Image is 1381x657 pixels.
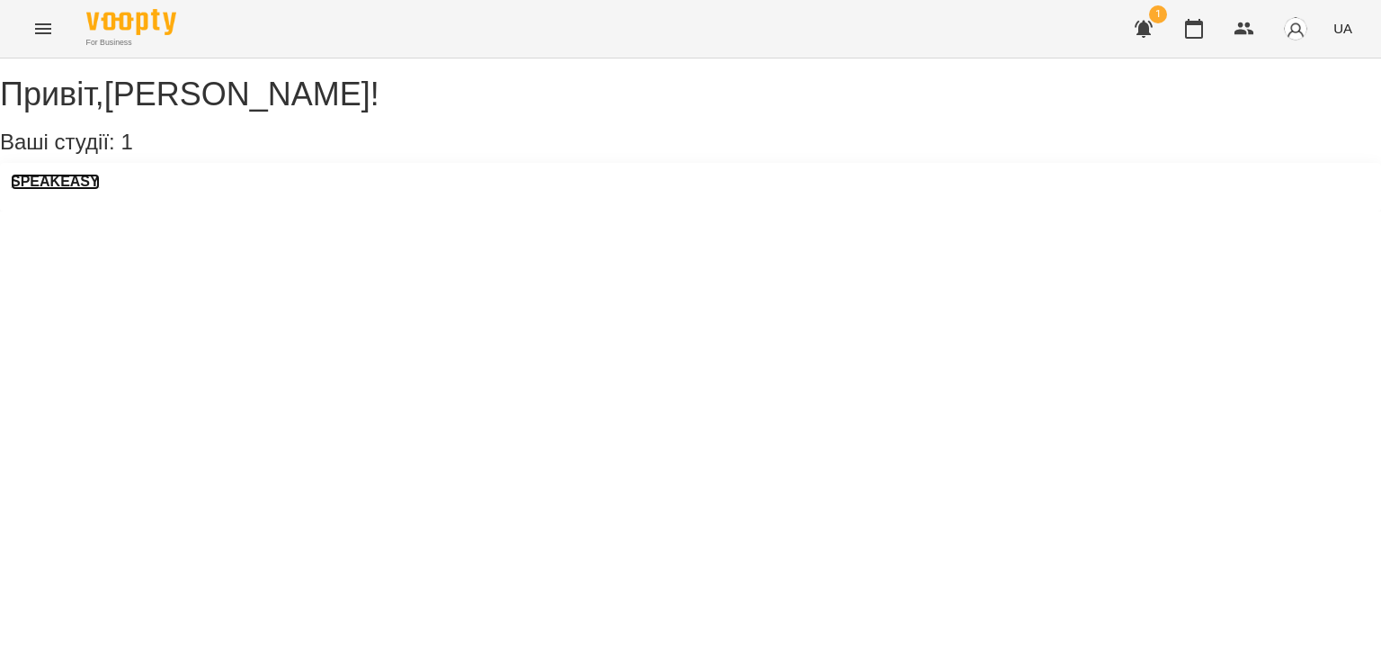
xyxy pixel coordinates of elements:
[86,37,176,49] span: For Business
[22,7,65,50] button: Menu
[1283,16,1308,41] img: avatar_s.png
[1333,19,1352,38] span: UA
[120,130,132,154] span: 1
[1149,5,1167,23] span: 1
[11,174,100,190] a: SPEAKEASY
[86,9,176,35] img: Voopty Logo
[1326,12,1359,45] button: UA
